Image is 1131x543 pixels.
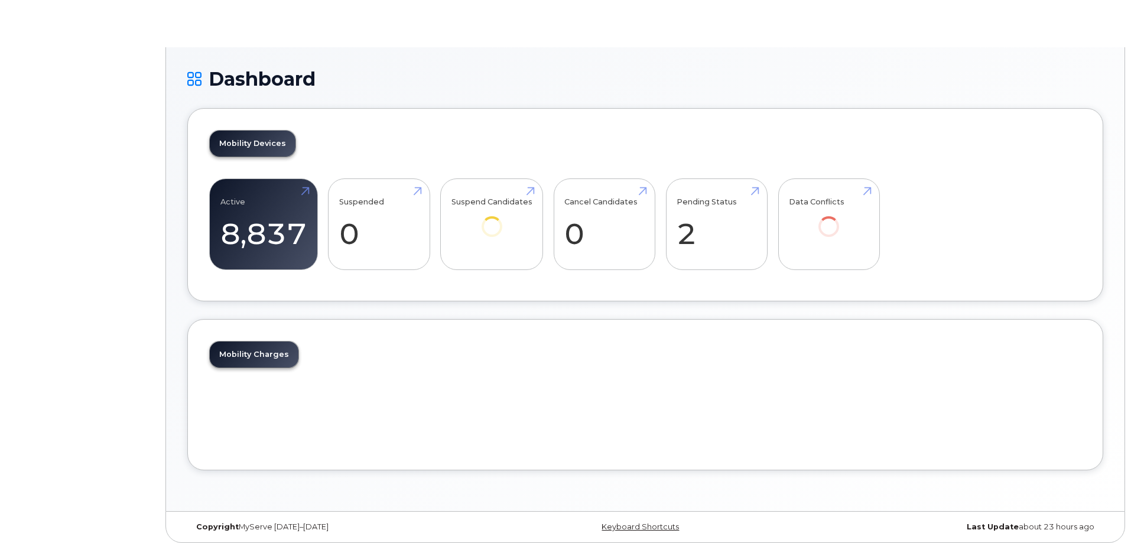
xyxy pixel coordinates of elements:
a: Active 8,837 [220,186,307,264]
a: Data Conflicts [789,186,869,253]
a: Mobility Devices [210,131,295,157]
strong: Last Update [967,522,1019,531]
a: Cancel Candidates 0 [564,186,644,264]
h1: Dashboard [187,69,1103,89]
a: Suspend Candidates [451,186,532,253]
a: Mobility Charges [210,342,298,368]
a: Pending Status 2 [677,186,756,264]
a: Keyboard Shortcuts [602,522,679,531]
strong: Copyright [196,522,239,531]
div: MyServe [DATE]–[DATE] [187,522,493,532]
div: about 23 hours ago [798,522,1103,532]
a: Suspended 0 [339,186,419,264]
